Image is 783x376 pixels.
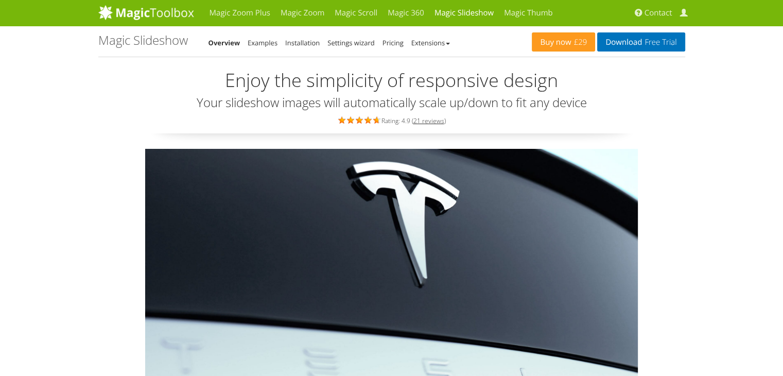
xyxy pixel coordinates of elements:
[645,8,672,18] span: Contact
[98,70,685,91] h2: Enjoy the simplicity of responsive design
[98,33,188,47] h1: Magic Slideshow
[597,32,685,52] a: DownloadFree Trial
[413,116,444,125] a: 21 reviews
[98,114,685,126] div: Rating: 4.9 ( )
[98,96,685,109] h3: Your slideshow images will automatically scale up/down to fit any device
[532,32,595,52] a: Buy now£29
[571,38,587,46] span: £29
[642,38,676,46] span: Free Trial
[208,38,240,47] a: Overview
[327,38,375,47] a: Settings wizard
[411,38,450,47] a: Extensions
[382,38,404,47] a: Pricing
[98,5,194,20] img: MagicToolbox.com - Image tools for your website
[248,38,277,47] a: Examples
[285,38,320,47] a: Installation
